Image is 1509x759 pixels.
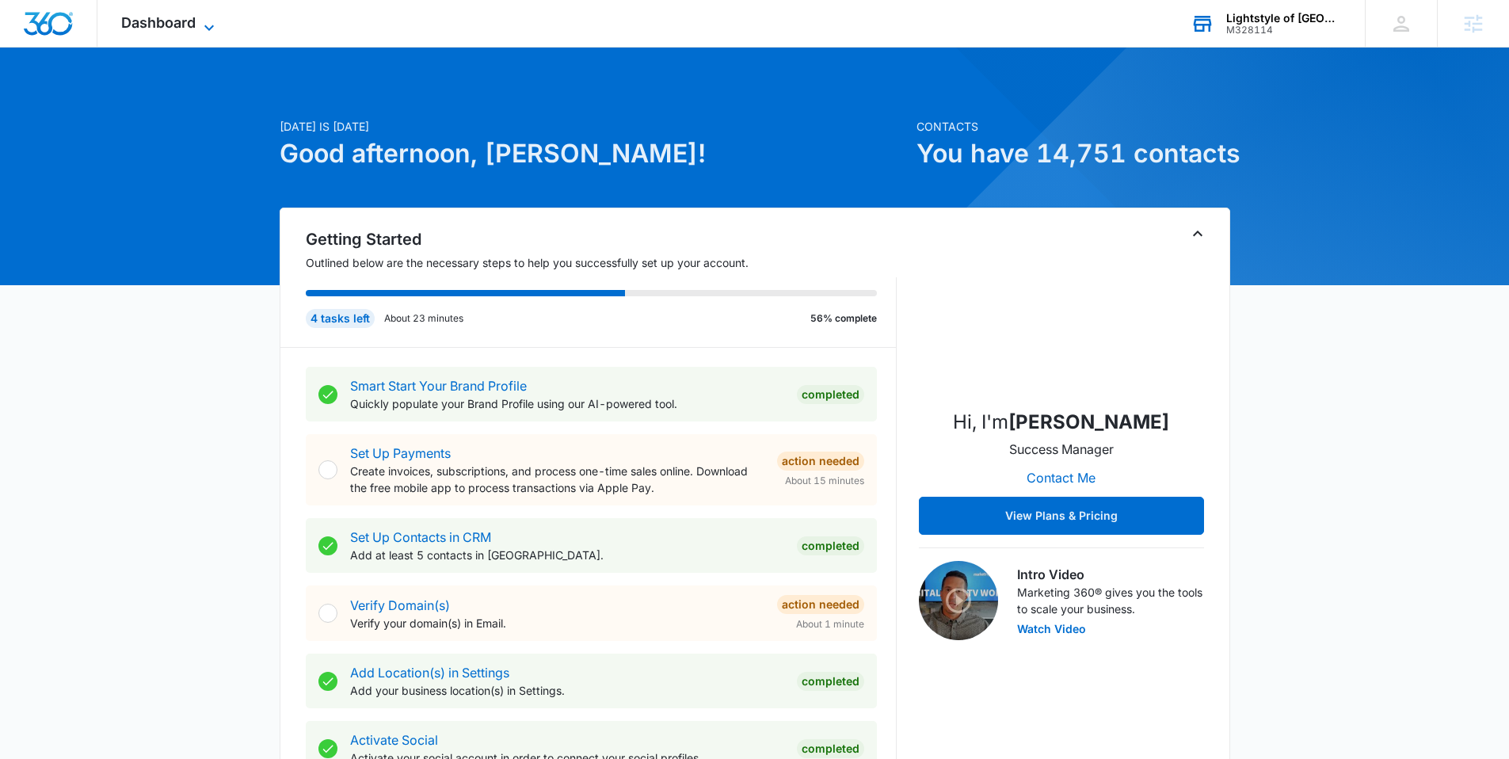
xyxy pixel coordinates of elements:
[785,474,864,488] span: About 15 minutes
[350,682,784,699] p: Add your business location(s) in Settings.
[350,395,784,412] p: Quickly populate your Brand Profile using our AI-powered tool.
[384,311,463,326] p: About 23 minutes
[1017,584,1204,617] p: Marketing 360® gives you the tools to scale your business.
[919,497,1204,535] button: View Plans & Pricing
[306,227,897,251] h2: Getting Started
[1226,25,1342,36] div: account id
[777,452,864,471] div: Action Needed
[280,118,907,135] p: [DATE] is [DATE]
[982,237,1141,395] img: Kaitlyn Brunswig
[1017,624,1086,635] button: Watch Video
[1008,410,1169,433] strong: [PERSON_NAME]
[121,14,196,31] span: Dashboard
[350,378,527,394] a: Smart Start Your Brand Profile
[350,732,438,748] a: Activate Social
[350,463,764,496] p: Create invoices, subscriptions, and process one-time sales online. Download the free mobile app t...
[1017,565,1204,584] h3: Intro Video
[350,547,784,563] p: Add at least 5 contacts in [GEOGRAPHIC_DATA].
[350,615,764,631] p: Verify your domain(s) in Email.
[797,739,864,758] div: Completed
[306,309,375,328] div: 4 tasks left
[797,536,864,555] div: Completed
[1226,12,1342,25] div: account name
[1188,224,1207,243] button: Toggle Collapse
[777,595,864,614] div: Action Needed
[1009,440,1114,459] p: Success Manager
[953,408,1169,437] p: Hi, I'm
[350,445,451,461] a: Set Up Payments
[350,597,450,613] a: Verify Domain(s)
[796,617,864,631] span: About 1 minute
[280,135,907,173] h1: Good afternoon, [PERSON_NAME]!
[350,529,491,545] a: Set Up Contacts in CRM
[810,311,877,326] p: 56% complete
[916,135,1230,173] h1: You have 14,751 contacts
[306,254,897,271] p: Outlined below are the necessary steps to help you successfully set up your account.
[797,385,864,404] div: Completed
[350,665,509,681] a: Add Location(s) in Settings
[1011,459,1111,497] button: Contact Me
[916,118,1230,135] p: Contacts
[919,561,998,640] img: Intro Video
[797,672,864,691] div: Completed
